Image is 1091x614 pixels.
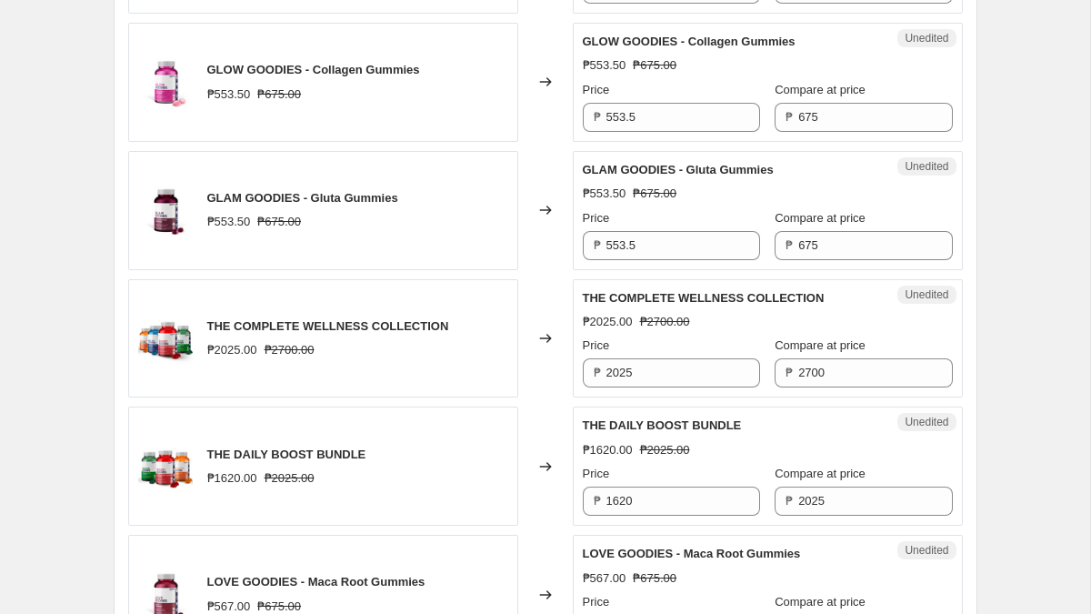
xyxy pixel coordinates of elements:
[207,469,257,488] div: ₱1620.00
[207,191,398,205] span: GLAM GOODIES - Gluta Gummies
[265,469,315,488] strike: ₱2025.00
[633,56,676,75] strike: ₱675.00
[583,441,633,459] div: ₱1620.00
[207,341,257,359] div: ₱2025.00
[583,185,626,203] div: ₱553.50
[207,319,449,333] span: THE COMPLETE WELLNESS COLLECTION
[786,494,793,508] span: ₱
[905,287,948,302] span: Unedited
[583,291,825,305] span: THE COMPLETE WELLNESS COLLECTION
[583,163,774,176] span: GLAM GOODIES - Gluta Gummies
[138,183,193,237] img: PDP_MKT_GLU_1_1200x1200_V7_GN_80x.png
[257,213,301,231] strike: ₱675.00
[583,313,633,331] div: ₱2025.00
[583,211,610,225] span: Price
[207,213,251,231] div: ₱553.50
[138,55,193,109] img: PDP_MKT_COL_1_1200x1200__2_80x.png
[583,418,742,432] span: THE DAILY BOOST BUNDLE
[786,110,793,124] span: ₱
[594,110,601,124] span: ₱
[786,366,793,379] span: ₱
[583,595,610,609] span: Price
[265,341,315,359] strike: ₱2700.00
[905,31,948,45] span: Unedited
[583,467,610,480] span: Price
[583,569,626,588] div: ₱567.00
[905,159,948,174] span: Unedited
[583,338,610,352] span: Price
[775,595,866,609] span: Compare at price
[905,415,948,429] span: Unedited
[583,56,626,75] div: ₱553.50
[633,569,676,588] strike: ₱675.00
[594,238,601,252] span: ₱
[583,35,796,48] span: GLOW GOODIES - Collagen Gummies
[775,211,866,225] span: Compare at price
[594,366,601,379] span: ₱
[640,441,690,459] strike: ₱2025.00
[207,575,425,589] span: LOVE GOODIES - Maca Root Gummies
[775,338,866,352] span: Compare at price
[640,313,690,331] strike: ₱2700.00
[583,547,801,560] span: LOVE GOODIES - Maca Root Gummies
[257,86,301,104] strike: ₱675.00
[633,185,676,203] strike: ₱675.00
[775,467,866,480] span: Compare at price
[583,83,610,96] span: Price
[905,543,948,558] span: Unedited
[138,439,193,494] img: 2025_0930_DBB_SHPFY_PDP_80x.png
[775,83,866,96] span: Compare at price
[138,311,193,366] img: 2025_0930_CWB_SHPFY_PDP_80x.png
[207,448,366,461] span: THE DAILY BOOST BUNDLE
[207,63,420,76] span: GLOW GOODIES - Collagen Gummies
[786,238,793,252] span: ₱
[207,86,251,104] div: ₱553.50
[594,494,601,508] span: ₱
